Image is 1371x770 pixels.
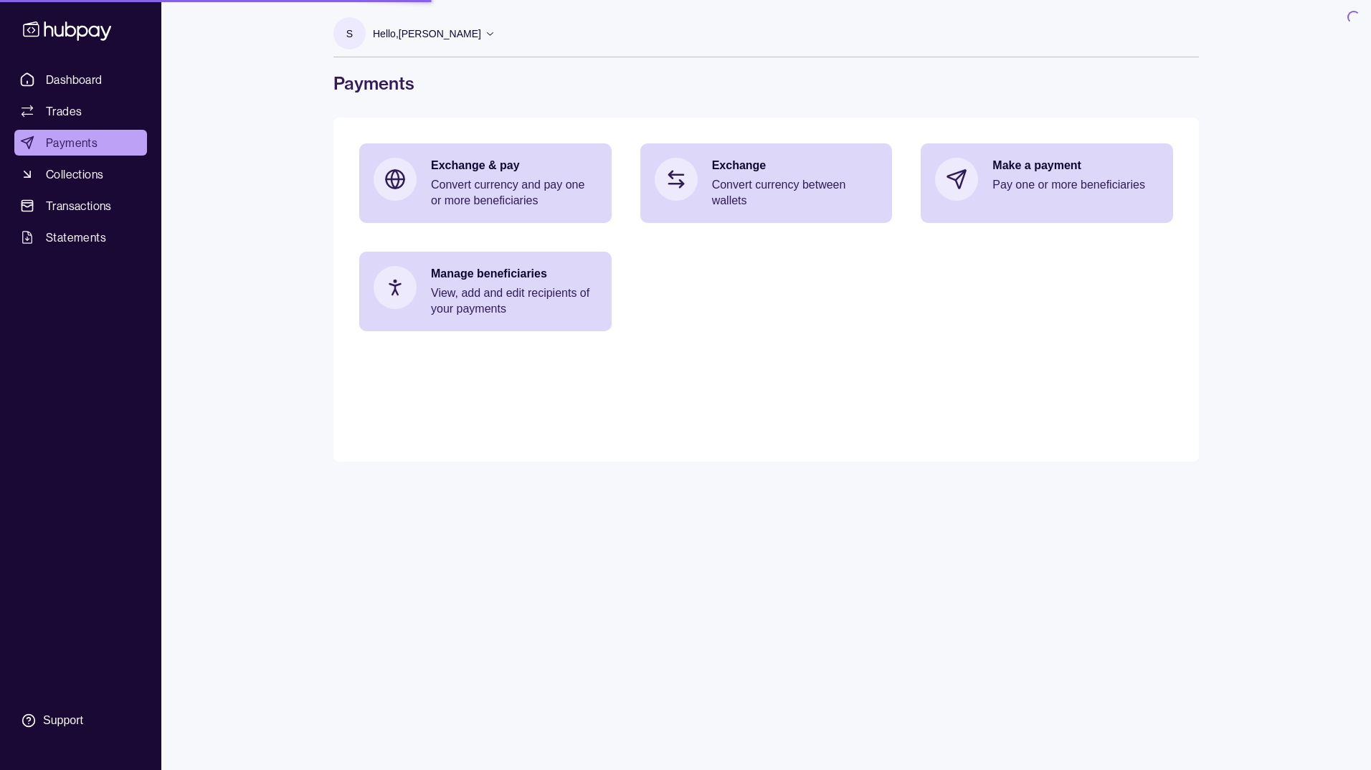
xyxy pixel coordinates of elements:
[46,71,103,88] span: Dashboard
[992,177,1159,193] p: Pay one or more beneficiaries
[14,161,147,187] a: Collections
[14,224,147,250] a: Statements
[46,229,106,246] span: Statements
[46,134,98,151] span: Payments
[333,72,1199,95] h1: Payments
[712,177,878,209] p: Convert currency between wallets
[992,158,1159,174] p: Make a payment
[640,143,893,223] a: ExchangeConvert currency between wallets
[46,166,103,183] span: Collections
[712,158,878,174] p: Exchange
[14,67,147,92] a: Dashboard
[14,98,147,124] a: Trades
[359,252,612,331] a: Manage beneficiariesView, add and edit recipients of your payments
[14,705,147,736] a: Support
[431,266,597,282] p: Manage beneficiaries
[46,197,112,214] span: Transactions
[14,193,147,219] a: Transactions
[431,285,597,317] p: View, add and edit recipients of your payments
[346,26,353,42] p: S
[14,130,147,156] a: Payments
[43,713,83,728] div: Support
[431,177,597,209] p: Convert currency and pay one or more beneficiaries
[921,143,1173,215] a: Make a paymentPay one or more beneficiaries
[431,158,597,174] p: Exchange & pay
[46,103,82,120] span: Trades
[359,143,612,223] a: Exchange & payConvert currency and pay one or more beneficiaries
[373,26,481,42] p: Hello, [PERSON_NAME]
